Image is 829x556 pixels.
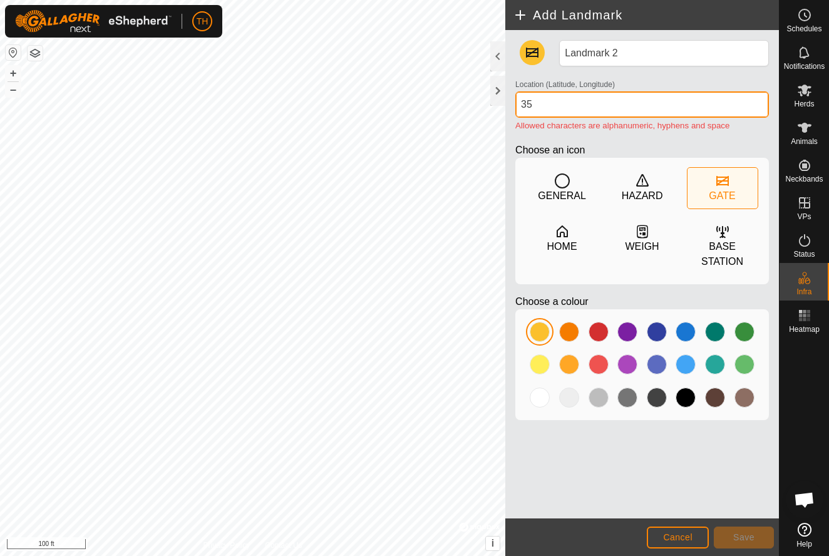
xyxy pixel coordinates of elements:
button: Cancel [647,527,709,548]
span: Status [793,250,815,258]
p: Choose a colour [515,294,769,309]
img: Gallagher Logo [15,10,172,33]
div: Open chat [786,481,823,518]
a: Contact Us [265,540,302,551]
span: Help [796,540,812,548]
span: i [492,538,494,548]
span: Cancel [663,532,693,542]
span: TH [197,15,209,28]
span: Infra [796,288,811,296]
h2: Add Landmark [513,8,779,23]
span: Neckbands [785,175,823,183]
button: i [486,537,500,550]
div: GENERAL [538,188,585,203]
label: Location (Latitude, Longitude) [515,79,615,90]
span: Animals [791,138,818,145]
small: Allowed characters are alphanumeric, hyphens and space [515,121,729,130]
button: Map Layers [28,46,43,61]
span: Save [733,532,754,542]
a: Privacy Policy [203,540,250,551]
div: HAZARD [622,188,663,203]
span: VPs [797,213,811,220]
span: Schedules [786,25,821,33]
p: Choose an icon [515,143,769,158]
div: BASE STATION [687,239,758,269]
button: Reset Map [6,45,21,60]
button: – [6,82,21,97]
div: GATE [709,188,735,203]
div: HOME [547,239,577,254]
a: Help [780,518,829,553]
span: Herds [794,100,814,108]
span: Heatmap [789,326,820,333]
button: Save [714,527,774,548]
span: Notifications [784,63,825,70]
button: + [6,66,21,81]
div: WEIGH [625,239,659,254]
